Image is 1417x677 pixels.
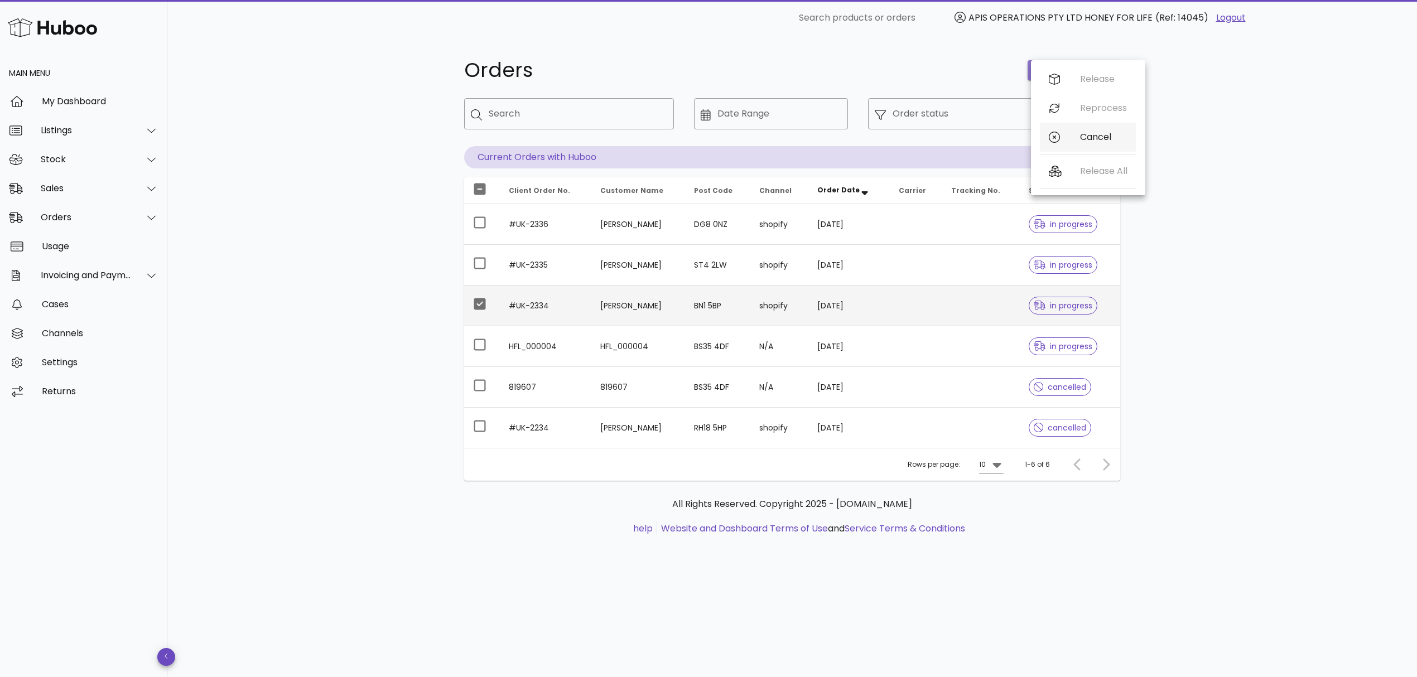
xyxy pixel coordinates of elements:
[600,186,663,195] span: Customer Name
[750,326,808,367] td: N/A
[500,408,591,448] td: #UK-2234
[808,367,890,408] td: [DATE]
[591,245,685,286] td: [PERSON_NAME]
[42,241,158,252] div: Usage
[908,448,1004,481] div: Rows per page:
[1034,261,1093,269] span: in progress
[1034,342,1093,350] span: in progress
[633,522,653,535] a: help
[591,204,685,245] td: [PERSON_NAME]
[750,177,808,204] th: Channel
[500,177,591,204] th: Client Order No.
[685,286,750,326] td: BN1 5BP
[808,326,890,367] td: [DATE]
[899,186,926,195] span: Carrier
[951,186,1000,195] span: Tracking No.
[750,286,808,326] td: shopify
[41,270,132,281] div: Invoicing and Payments
[500,245,591,286] td: #UK-2335
[1028,60,1120,80] button: order actions
[694,186,732,195] span: Post Code
[657,522,965,535] li: and
[890,177,942,204] th: Carrier
[464,60,1014,80] h1: Orders
[1034,220,1093,228] span: in progress
[509,186,570,195] span: Client Order No.
[808,204,890,245] td: [DATE]
[685,204,750,245] td: DG8 0NZ
[661,522,828,535] a: Website and Dashboard Terms of Use
[42,328,158,338] div: Channels
[808,408,890,448] td: [DATE]
[1216,11,1246,25] a: Logout
[750,245,808,286] td: shopify
[979,460,986,470] div: 10
[759,186,792,195] span: Channel
[500,204,591,245] td: #UK-2336
[42,299,158,310] div: Cases
[979,456,1004,473] div: 10Rows per page:
[41,212,132,223] div: Orders
[968,11,1153,24] span: APIS OPERATIONS PTY LTD HONEY FOR LIFE
[500,286,591,326] td: #UK-2334
[750,367,808,408] td: N/A
[750,408,808,448] td: shopify
[685,245,750,286] td: ST4 2LW
[1155,11,1208,24] span: (Ref: 14045)
[41,125,132,136] div: Listings
[42,96,158,107] div: My Dashboard
[817,185,860,195] span: Order Date
[685,177,750,204] th: Post Code
[591,367,685,408] td: 819607
[1034,383,1087,391] span: cancelled
[685,408,750,448] td: RH18 5HP
[808,177,890,204] th: Order Date: Sorted descending. Activate to remove sorting.
[473,497,1111,511] p: All Rights Reserved. Copyright 2025 - [DOMAIN_NAME]
[42,386,158,396] div: Returns
[685,326,750,367] td: BS35 4DF
[41,154,132,165] div: Stock
[808,245,890,286] td: [DATE]
[41,183,132,194] div: Sales
[464,146,1120,168] p: Current Orders with Huboo
[942,177,1020,204] th: Tracking No.
[1029,186,1062,195] span: Status
[42,357,158,367] div: Settings
[591,286,685,326] td: [PERSON_NAME]
[591,408,685,448] td: [PERSON_NAME]
[808,286,890,326] td: [DATE]
[845,522,965,535] a: Service Terms & Conditions
[1020,177,1120,204] th: Status
[591,326,685,367] td: HFL_000004
[500,367,591,408] td: 819607
[1034,302,1093,310] span: in progress
[500,326,591,367] td: HFL_000004
[591,177,685,204] th: Customer Name
[750,204,808,245] td: shopify
[685,367,750,408] td: BS35 4DF
[1034,424,1087,432] span: cancelled
[8,16,97,40] img: Huboo Logo
[1080,132,1127,142] div: Cancel
[1025,460,1050,470] div: 1-6 of 6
